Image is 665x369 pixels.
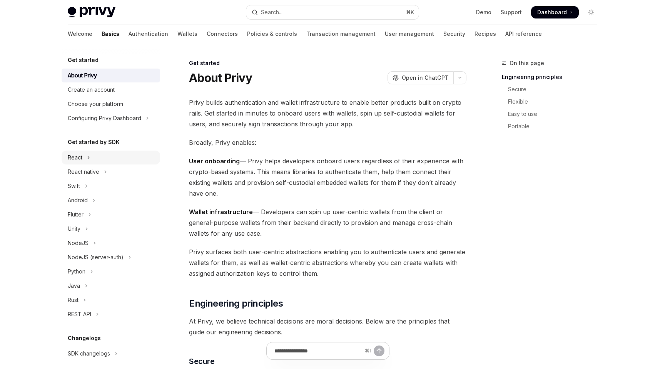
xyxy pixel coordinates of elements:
[189,316,466,337] span: At Privy, we believe technical decisions are moral decisions. Below are the principles that guide...
[62,208,160,221] button: Toggle Flutter section
[68,224,80,233] div: Unity
[443,25,465,43] a: Security
[189,59,466,67] div: Get started
[385,25,434,43] a: User management
[68,153,82,162] div: React
[62,222,160,236] button: Toggle Unity section
[189,297,283,310] span: Engineering principles
[68,167,99,176] div: React native
[502,83,603,96] a: Secure
[62,250,160,264] button: Toggle NodeJS (server-auth) section
[62,97,160,111] a: Choose your platform
[62,193,160,207] button: Toggle Android section
[502,71,603,83] a: Engineering principles
[68,99,123,109] div: Choose your platform
[68,25,92,43] a: Welcome
[207,25,238,43] a: Connectors
[62,347,160,361] button: Toggle SDK changelogs section
[68,210,84,219] div: Flutter
[374,346,384,356] button: Send message
[189,206,466,239] span: — Developers can spin up user-centric wallets from the client or general-purpose wallets from the...
[62,236,160,250] button: Toggle NodeJS section
[402,74,449,82] span: Open in ChatGPT
[531,6,579,18] a: Dashboard
[62,293,160,307] button: Toggle Rust section
[62,165,160,179] button: Toggle React native section
[177,25,197,43] a: Wallets
[306,25,376,43] a: Transaction management
[62,265,160,278] button: Toggle Python section
[388,71,453,84] button: Open in ChatGPT
[102,25,119,43] a: Basics
[246,5,419,19] button: Open search
[189,156,466,199] span: — Privy helps developers onboard users regardless of their experience with crypto-based systems. ...
[68,196,88,205] div: Android
[68,253,124,262] div: NodeJS (server-auth)
[501,8,522,16] a: Support
[502,120,603,133] a: Portable
[68,334,101,343] h5: Changelogs
[537,8,567,16] span: Dashboard
[68,7,115,18] img: light logo
[247,25,297,43] a: Policies & controls
[62,83,160,97] a: Create an account
[62,279,160,293] button: Toggle Java section
[505,25,542,43] a: API reference
[475,25,496,43] a: Recipes
[62,69,160,82] a: About Privy
[406,9,414,15] span: ⌘ K
[68,238,89,248] div: NodeJS
[68,138,120,147] h5: Get started by SDK
[68,85,115,94] div: Create an account
[502,108,603,120] a: Easy to use
[68,295,79,305] div: Rust
[129,25,168,43] a: Authentication
[510,59,544,68] span: On this page
[189,97,466,129] span: Privy builds authentication and wallet infrastructure to enable better products built on crypto r...
[68,71,97,80] div: About Privy
[68,114,141,123] div: Configuring Privy Dashboard
[585,6,597,18] button: Toggle dark mode
[274,342,362,359] input: Ask a question...
[189,247,466,279] span: Privy surfaces both user-centric abstractions enabling you to authenticate users and generate wal...
[261,8,282,17] div: Search...
[68,55,99,65] h5: Get started
[189,71,252,85] h1: About Privy
[62,179,160,193] button: Toggle Swift section
[68,281,80,290] div: Java
[62,151,160,164] button: Toggle React section
[189,208,253,216] strong: Wallet infrastructure
[68,181,80,191] div: Swift
[68,310,91,319] div: REST API
[68,267,85,276] div: Python
[68,349,110,358] div: SDK changelogs
[502,96,603,108] a: Flexible
[62,111,160,125] button: Toggle Configuring Privy Dashboard section
[189,137,466,148] span: Broadly, Privy enables:
[189,157,240,165] strong: User onboarding
[476,8,491,16] a: Demo
[62,307,160,321] button: Toggle REST API section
